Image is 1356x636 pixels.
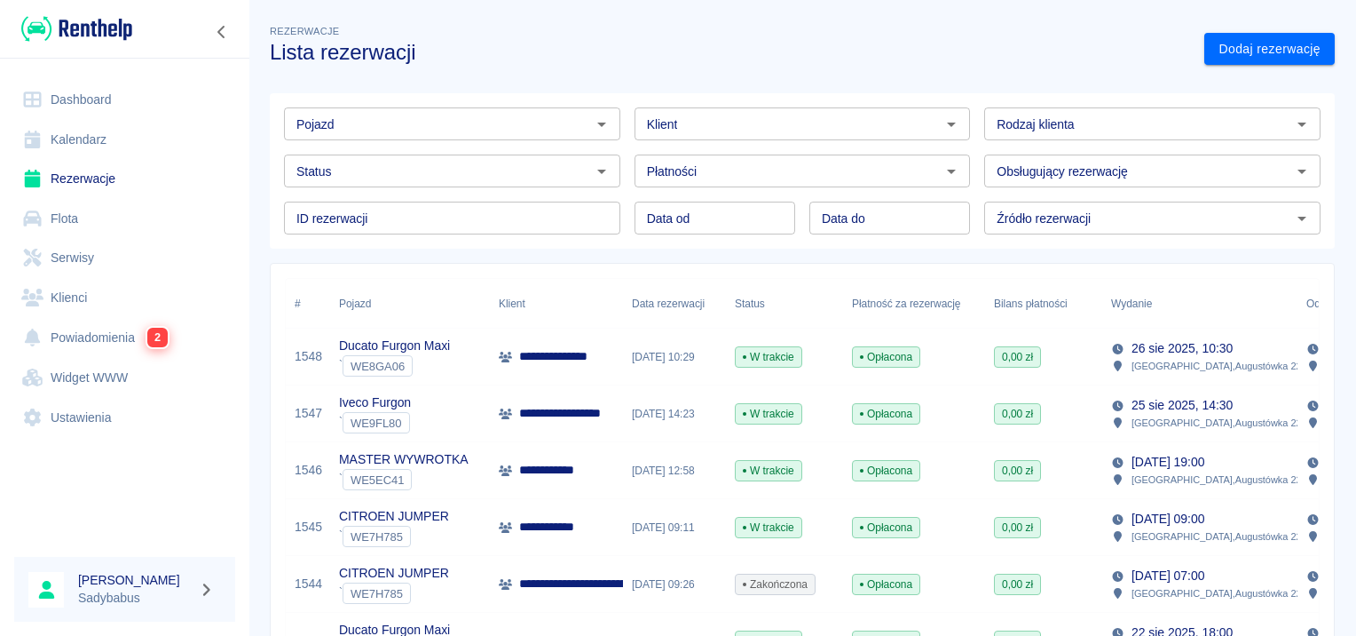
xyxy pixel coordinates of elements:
div: [DATE] 12:58 [623,442,726,499]
p: CITROEN JUMPER [339,564,449,583]
p: 26 sie 2025, 10:30 [1131,339,1233,358]
a: Rezerwacje [14,159,235,199]
a: Renthelp logo [14,14,132,44]
p: [GEOGRAPHIC_DATA] , Augustówka 22A [1131,585,1308,601]
p: Ducato Furgon Maxi [339,337,450,355]
span: W trakcie [736,520,801,536]
div: Pojazd [330,279,490,329]
div: Płatność za rezerwację [843,279,985,329]
button: Otwórz [939,159,964,184]
span: WE5EC41 [343,473,411,487]
div: ` [339,526,449,547]
span: Opłacona [853,406,919,422]
h3: Lista rezerwacji [270,40,1190,65]
span: Rezerwacje [270,26,339,36]
div: Klient [499,279,525,329]
div: Wydanie [1102,279,1297,329]
div: ` [339,412,411,433]
p: 25 sie 2025, 14:30 [1131,396,1233,415]
div: # [286,279,330,329]
span: 0,00 zł [995,349,1040,365]
button: Otwórz [589,159,614,184]
span: WE7H785 [343,530,410,544]
div: Status [726,279,843,329]
div: Odbiór [1306,279,1338,329]
p: [GEOGRAPHIC_DATA] , Augustówka 22A [1131,472,1308,488]
div: Pojazd [339,279,371,329]
button: Otwórz [1289,206,1314,231]
div: # [295,279,301,329]
span: W trakcie [736,463,801,479]
p: [DATE] 09:00 [1131,510,1204,529]
p: [GEOGRAPHIC_DATA] , Augustówka 22A [1131,358,1308,374]
div: [DATE] 09:26 [623,556,726,613]
a: Klienci [14,278,235,318]
div: Status [735,279,765,329]
a: 1546 [295,461,322,480]
span: WE9FL80 [343,417,409,430]
a: 1545 [295,518,322,537]
div: [DATE] 14:23 [623,386,726,442]
span: Zakończona [736,576,815,592]
p: MASTER WYWROTKA [339,450,468,469]
span: W trakcie [736,349,801,365]
span: W trakcie [736,406,801,422]
button: Otwórz [1289,112,1314,137]
div: Data rezerwacji [623,279,726,329]
button: Otwórz [939,112,964,137]
a: 1544 [295,575,322,593]
span: 0,00 zł [995,520,1040,536]
div: Bilans płatności [994,279,1068,329]
input: DD.MM.YYYY [635,202,795,235]
p: Iveco Furgon [339,394,411,412]
div: [DATE] 09:11 [623,499,726,556]
div: Bilans płatności [985,279,1102,329]
span: 2 [147,328,168,347]
span: Opłacona [853,576,919,592]
div: [DATE] 10:29 [623,329,726,386]
a: Dodaj rezerwację [1204,33,1335,66]
span: 0,00 zł [995,406,1040,422]
div: Wydanie [1111,279,1152,329]
span: Opłacona [853,463,919,479]
a: Serwisy [14,238,235,278]
p: [DATE] 19:00 [1131,453,1204,472]
div: Klient [490,279,623,329]
p: [GEOGRAPHIC_DATA] , Augustówka 22A [1131,529,1308,545]
p: [DATE] 07:00 [1131,567,1204,585]
span: WE7H785 [343,587,410,600]
button: Otwórz [589,112,614,137]
div: Data rezerwacji [632,279,705,329]
a: Kalendarz [14,120,235,160]
img: Renthelp logo [21,14,132,44]
p: CITROEN JUMPER [339,507,449,526]
div: ` [339,583,449,604]
a: Dashboard [14,80,235,120]
a: 1548 [295,347,322,366]
a: 1547 [295,404,322,423]
span: Opłacona [853,349,919,365]
span: WE8GA06 [343,360,412,373]
a: Powiadomienia2 [14,317,235,358]
span: 0,00 zł [995,463,1040,479]
a: Ustawienia [14,398,235,438]
a: Flota [14,199,235,239]
span: 0,00 zł [995,576,1040,592]
span: Opłacona [853,520,919,536]
div: ` [339,355,450,377]
div: Płatność za rezerwację [852,279,961,329]
p: Sadybabus [78,589,192,608]
button: Otwórz [1289,159,1314,184]
div: ` [339,469,468,490]
a: Widget WWW [14,358,235,398]
h6: [PERSON_NAME] [78,571,192,589]
input: DD.MM.YYYY [809,202,970,235]
p: [GEOGRAPHIC_DATA] , Augustówka 22A [1131,415,1308,431]
button: Zwiń nawigację [209,20,235,44]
